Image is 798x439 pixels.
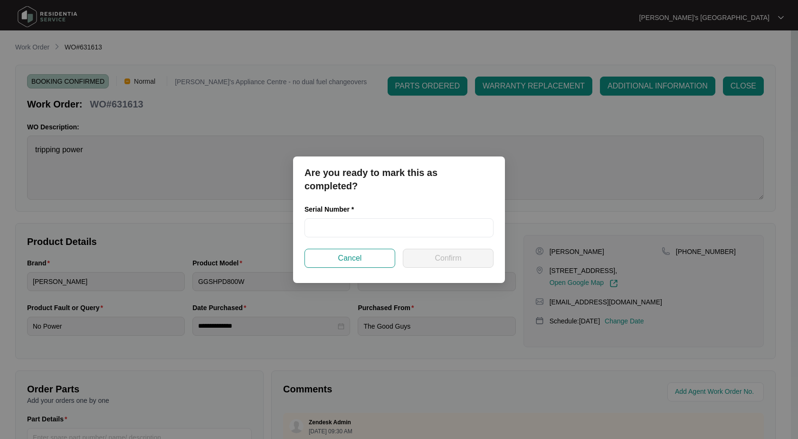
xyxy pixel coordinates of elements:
p: Are you ready to mark this as [304,166,494,179]
p: completed? [304,179,494,193]
button: Cancel [304,249,395,268]
label: Serial Number * [304,205,361,214]
button: Confirm [403,249,494,268]
span: Cancel [338,253,362,264]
